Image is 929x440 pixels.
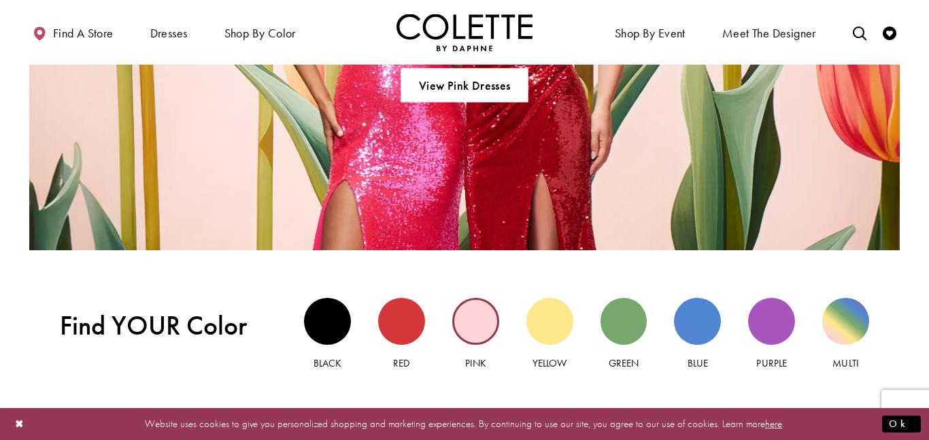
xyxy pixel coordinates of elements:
a: here [765,417,782,430]
a: Find a store [29,14,116,51]
span: Red [393,356,409,370]
button: Submit Dialog [882,416,921,433]
div: Multi view [822,298,869,345]
a: Check Wishlist [879,14,900,51]
span: Find YOUR Color [60,310,273,341]
a: Meet the designer [719,14,820,51]
a: Blue view Blue [674,298,721,371]
div: Green view [601,298,647,345]
span: Green [609,356,639,370]
span: Find a store [53,27,114,40]
button: Close Dialog [8,412,31,436]
a: View Pink Dresses [401,68,528,102]
p: Website uses cookies to give you personalized shopping and marketing experiences. By continuing t... [98,415,831,433]
a: Yellow view Yellow [526,298,573,371]
span: Blue [688,356,708,370]
span: Shop By Event [615,27,686,40]
span: Dresses [147,14,191,51]
div: Red view [378,298,425,345]
span: Yellow [533,356,567,370]
a: Visit Home Page [396,14,533,51]
a: Multi view Multi [822,298,869,371]
span: Multi [832,356,858,370]
a: Red view Red [378,298,425,371]
a: Toggle search [849,14,870,51]
span: Black [314,356,341,370]
span: Shop By Event [611,14,689,51]
img: Colette by Daphne [396,14,533,51]
span: Shop by color [224,27,296,40]
a: Black view Black [304,298,351,371]
span: Dresses [150,27,188,40]
span: Purple [756,356,786,370]
a: Green view Green [601,298,647,371]
a: Pink view Pink [452,298,499,371]
div: Yellow view [526,298,573,345]
div: Black view [304,298,351,345]
div: Purple view [748,298,795,345]
div: Blue view [674,298,721,345]
span: Pink [465,356,486,370]
span: Meet the designer [722,27,816,40]
a: Purple view Purple [748,298,795,371]
div: Pink view [452,298,499,345]
span: Shop by color [221,14,299,51]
